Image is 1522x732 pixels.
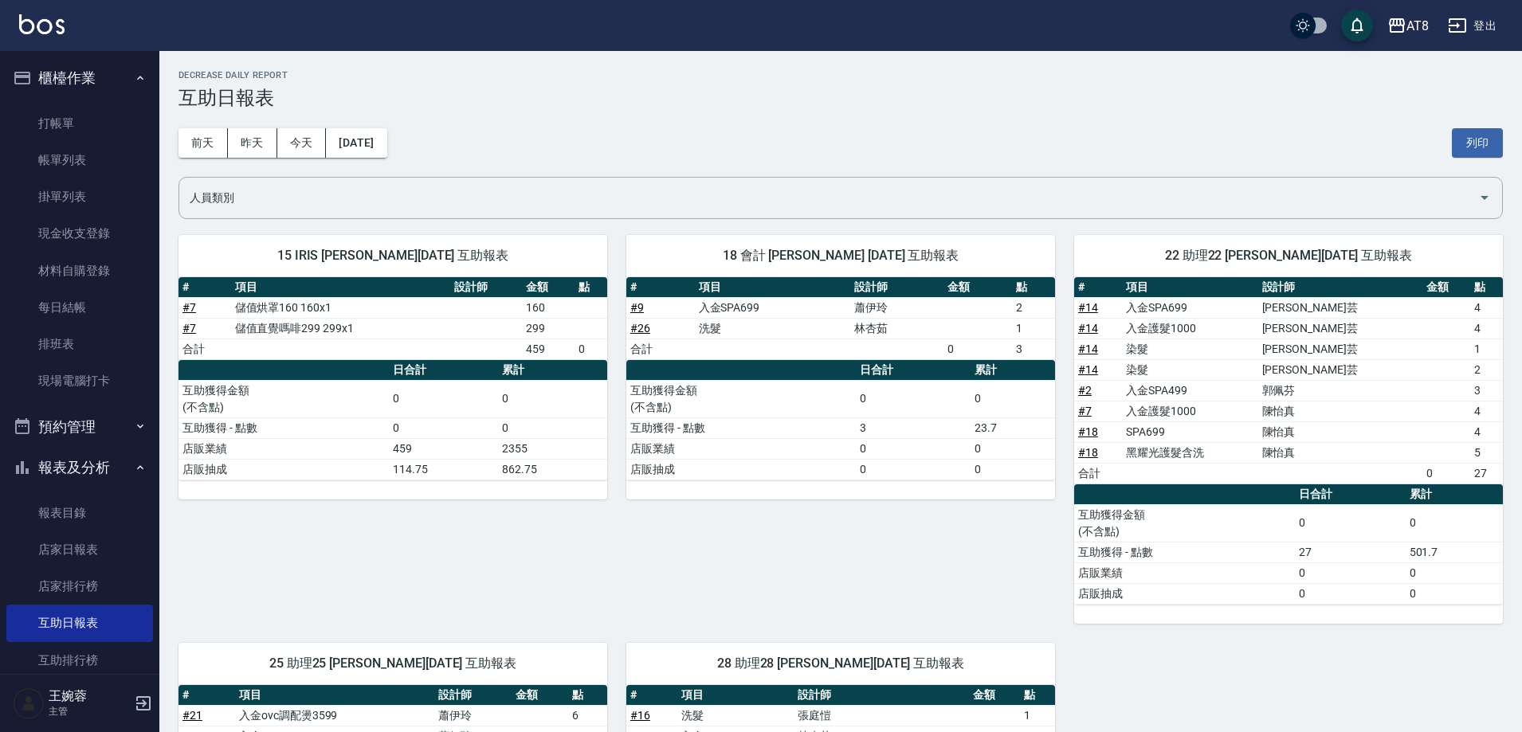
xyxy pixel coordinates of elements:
div: AT8 [1406,16,1429,36]
h3: 互助日報表 [178,87,1503,109]
h2: Decrease Daily Report [178,70,1503,80]
td: 0 [971,459,1055,480]
p: 主管 [49,704,130,718]
button: 昨天 [228,128,277,158]
a: 打帳單 [6,105,153,142]
span: 22 助理22 [PERSON_NAME][DATE] 互助報表 [1093,248,1484,264]
a: #9 [630,301,644,314]
td: 入金護髮1000 [1122,401,1258,421]
td: 0 [1295,583,1406,604]
img: Logo [19,14,65,34]
th: 點 [1020,685,1055,706]
td: 儲值烘罩160 160x1 [231,297,451,318]
th: 設計師 [850,277,943,298]
th: # [1074,277,1122,298]
a: #18 [1078,446,1098,459]
th: 項目 [231,277,451,298]
a: #14 [1078,363,1098,376]
button: 登出 [1442,11,1503,41]
table: a dense table [1074,484,1503,605]
a: #14 [1078,322,1098,335]
td: 入金SPA699 [695,297,851,318]
a: #16 [630,709,650,722]
td: 299 [522,318,575,339]
td: 合計 [1074,463,1122,483]
td: 染髮 [1122,359,1258,380]
button: 報表及分析 [6,447,153,488]
th: 項目 [677,685,794,706]
th: 設計師 [1258,277,1422,298]
a: 店家排行榜 [6,568,153,605]
td: 互助獲得 - 點數 [178,417,389,438]
td: 店販抽成 [178,459,389,480]
a: 現金收支登錄 [6,215,153,252]
input: 人員名稱 [186,184,1472,212]
a: 排班表 [6,326,153,362]
a: 每日結帳 [6,289,153,326]
td: 陳怡真 [1258,401,1422,421]
th: 累計 [1406,484,1503,505]
a: 報表目錄 [6,495,153,531]
td: 2 [1470,359,1503,380]
th: 日合計 [856,360,971,381]
td: 4 [1470,297,1503,318]
td: [PERSON_NAME]芸 [1258,339,1422,359]
button: AT8 [1381,10,1435,42]
th: # [626,685,677,706]
button: 櫃檯作業 [6,57,153,99]
td: 互助獲得 - 點數 [1074,542,1295,562]
td: 0 [1406,583,1503,604]
td: 23.7 [971,417,1055,438]
td: 入金SPA699 [1122,297,1258,318]
table: a dense table [1074,277,1503,484]
td: 0 [1406,504,1503,542]
td: 4 [1470,421,1503,442]
th: 日合計 [1295,484,1406,505]
td: 店販業績 [1074,562,1295,583]
td: 2 [1012,297,1055,318]
a: 掛單列表 [6,178,153,215]
a: #18 [1078,425,1098,438]
button: 預約管理 [6,406,153,448]
td: 0 [856,380,971,417]
th: 金額 [1422,277,1470,298]
table: a dense table [626,277,1055,360]
th: 累計 [498,360,607,381]
th: 點 [1012,277,1055,298]
td: 5 [1470,442,1503,463]
td: 入金護髮1000 [1122,318,1258,339]
th: 金額 [969,685,1020,706]
td: 店販業績 [626,438,856,459]
a: 互助日報表 [6,605,153,641]
td: 儲值直覺嗎啡299 299x1 [231,318,451,339]
th: 設計師 [450,277,522,298]
a: 材料自購登錄 [6,252,153,289]
a: #2 [1078,384,1092,397]
img: Person [13,687,45,719]
th: 日合計 [389,360,498,381]
td: 互助獲得金額 (不含點) [1074,504,1295,542]
td: 染髮 [1122,339,1258,359]
td: 洗髮 [695,318,851,339]
button: Open [1472,185,1497,210]
td: 27 [1470,463,1503,483]
td: 459 [522,339,575,359]
td: 陳怡真 [1258,442,1422,463]
td: 0 [498,380,607,417]
th: 點 [575,277,607,298]
a: #14 [1078,301,1098,314]
span: 25 助理25 [PERSON_NAME][DATE] 互助報表 [198,656,588,671]
td: 蕭伊玲 [850,297,943,318]
a: 帳單列表 [6,142,153,178]
td: 1 [1012,318,1055,339]
a: 現場電腦打卡 [6,362,153,399]
td: 店販抽成 [626,459,856,480]
th: # [178,685,235,706]
button: 前天 [178,128,228,158]
td: [PERSON_NAME]芸 [1258,297,1422,318]
td: 6 [568,705,607,726]
th: 設計師 [434,685,512,706]
td: 160 [522,297,575,318]
td: [PERSON_NAME]芸 [1258,318,1422,339]
td: 黑耀光護髮含洗 [1122,442,1258,463]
